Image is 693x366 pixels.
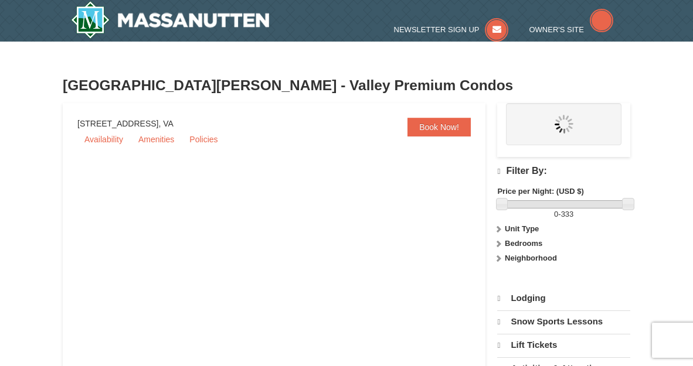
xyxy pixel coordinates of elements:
a: Availability [77,131,130,148]
a: Book Now! [407,118,471,136]
span: 0 [554,210,558,218]
a: Massanutten Resort [71,1,269,39]
a: Newsletter Sign Up [394,25,509,34]
a: Lodging [497,288,630,309]
h4: Filter By: [497,166,630,177]
h3: [GEOGRAPHIC_DATA][PERSON_NAME] - Valley Premium Condos [63,74,630,97]
a: Owner's Site [529,25,613,34]
span: 333 [561,210,574,218]
strong: Bedrooms [505,239,542,248]
a: Lift Tickets [497,334,630,356]
a: Policies [182,131,225,148]
strong: Unit Type [505,224,539,233]
strong: Neighborhood [505,254,557,262]
span: Owner's Site [529,25,584,34]
a: Snow Sports Lessons [497,310,630,333]
img: Massanutten Resort Logo [71,1,269,39]
img: wait.gif [555,115,573,134]
span: Newsletter Sign Up [394,25,480,34]
a: Amenities [131,131,181,148]
strong: Price per Night: (USD $) [497,187,583,196]
label: - [497,208,630,220]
